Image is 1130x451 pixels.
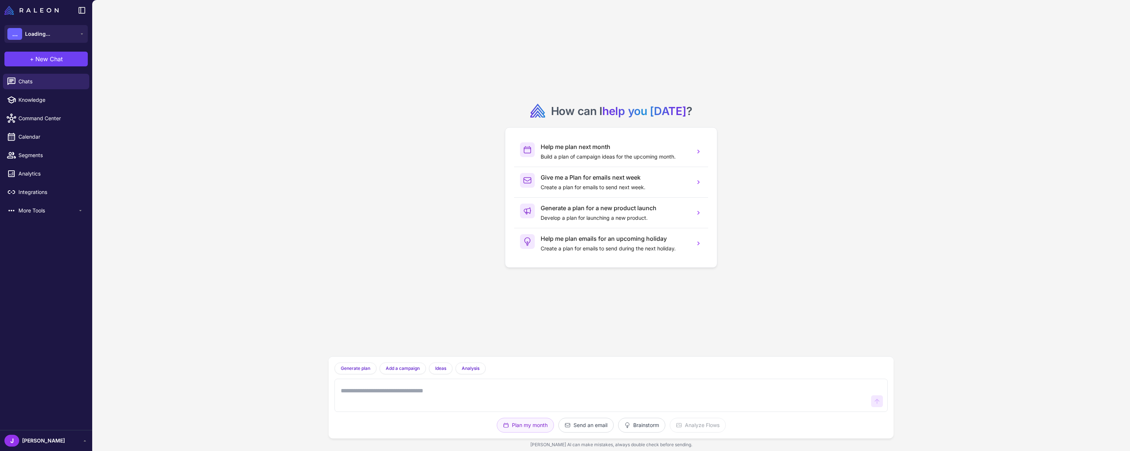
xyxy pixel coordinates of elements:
span: New Chat [35,55,63,63]
p: Develop a plan for launching a new product. [541,214,689,222]
h3: Help me plan next month [541,142,689,151]
button: Analysis [455,362,486,374]
button: Send an email [558,418,614,433]
div: [PERSON_NAME] AI can make mistakes, always double check before sending. [329,438,894,451]
button: Brainstorm [618,418,665,433]
button: Add a campaign [379,362,426,374]
a: Calendar [3,129,89,145]
button: ...Loading... [4,25,88,43]
span: Integrations [18,188,83,196]
button: +New Chat [4,52,88,66]
h3: Help me plan emails for an upcoming holiday [541,234,689,243]
a: Segments [3,148,89,163]
h3: Give me a Plan for emails next week [541,173,689,182]
span: More Tools [18,207,77,215]
span: + [30,55,34,63]
a: Chats [3,74,89,89]
span: Command Center [18,114,83,122]
span: Knowledge [18,96,83,104]
p: Create a plan for emails to send during the next holiday. [541,244,689,253]
button: Analyze Flows [670,418,726,433]
span: [PERSON_NAME] [22,437,65,445]
span: Calendar [18,133,83,141]
span: Chats [18,77,83,86]
a: Knowledge [3,92,89,108]
span: help you [DATE] [602,104,686,118]
div: ... [7,28,22,40]
button: Generate plan [335,362,377,374]
span: Analytics [18,170,83,178]
p: Create a plan for emails to send next week. [541,183,689,191]
button: Ideas [429,362,453,374]
span: Add a campaign [386,365,420,372]
button: Plan my month [497,418,554,433]
a: Integrations [3,184,89,200]
p: Build a plan of campaign ideas for the upcoming month. [541,153,689,161]
a: Command Center [3,111,89,126]
span: Loading... [25,30,50,38]
h3: Generate a plan for a new product launch [541,204,689,212]
a: Analytics [3,166,89,181]
h2: How can I ? [551,104,692,118]
span: Analysis [462,365,479,372]
span: Segments [18,151,83,159]
img: Raleon Logo [4,6,59,15]
div: J [4,435,19,447]
span: Ideas [435,365,446,372]
span: Generate plan [341,365,370,372]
